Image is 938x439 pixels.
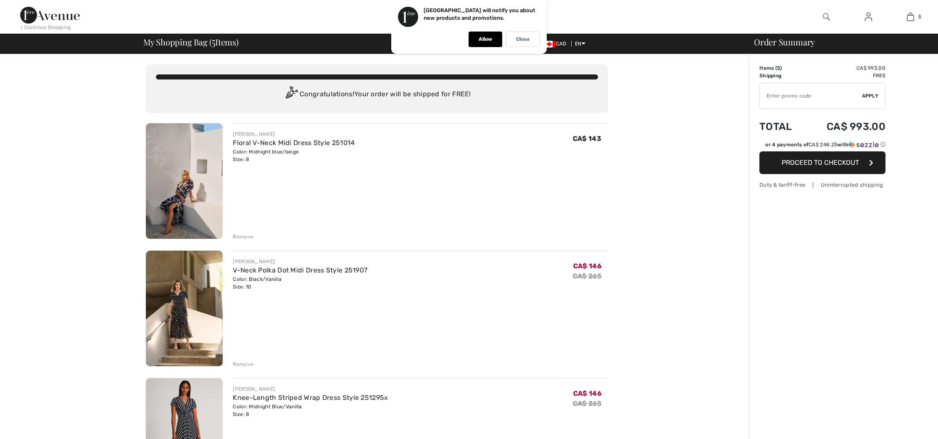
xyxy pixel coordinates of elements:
div: [PERSON_NAME] [233,130,355,138]
img: 1ère Avenue [20,7,80,24]
a: Knee-Length Striped Wrap Dress Style 251295x [233,394,388,402]
span: 5 [212,36,215,47]
div: Remove [233,233,253,241]
td: CA$ 993.00 [804,112,885,141]
div: Color: Black/Vanilla Size: 10 [233,275,367,291]
img: Congratulation2.svg [283,86,300,103]
div: [PERSON_NAME] [233,385,388,393]
td: Shipping [759,72,804,79]
button: Proceed to Checkout [759,151,885,174]
a: Sign In [858,12,879,22]
div: Order Summary [744,38,933,46]
span: CA$ 248.25 [809,142,837,148]
span: CA$ 146 [573,389,601,397]
p: Allow [479,36,492,42]
span: Proceed to Checkout [782,159,859,167]
s: CA$ 265 [573,272,601,280]
a: Floral V-Neck Midi Dress Style 251014 [233,139,355,147]
input: Promo code [760,83,862,108]
td: Free [804,72,885,79]
div: < Continue Shopping [20,24,71,31]
img: V-Neck Polka Dot Midi Dress Style 251907 [146,251,223,366]
span: CA$ 143 [573,135,601,143]
div: Remove [233,360,253,368]
p: Close [516,36,530,42]
td: Items ( ) [759,64,804,72]
div: Duty & tariff-free | Uninterrupted shipping [759,181,885,189]
div: [PERSON_NAME] [233,258,367,265]
div: Congratulations! Your order will be shipped for FREE! [156,86,598,103]
s: CA$ 265 [573,399,601,407]
div: Color: Midnight Blue/Vanilla Size: 8 [233,403,388,418]
span: CA$ 146 [573,262,601,270]
span: EN [575,41,585,47]
a: 5 [890,12,931,22]
td: CA$ 993.00 [804,64,885,72]
span: CAD [543,41,570,47]
span: Apply [862,92,879,100]
a: V-Neck Polka Dot Midi Dress Style 251907 [233,266,367,274]
td: Total [759,112,804,141]
img: My Info [865,12,872,22]
img: search the website [823,12,830,22]
img: Floral V-Neck Midi Dress Style 251014 [146,123,223,239]
div: or 4 payments ofCA$ 248.25withSezzle Click to learn more about Sezzle [759,141,885,151]
div: or 4 payments of with [765,141,885,148]
p: [GEOGRAPHIC_DATA] will notify you about new products and promotions. [424,7,535,21]
img: My Bag [907,12,914,22]
span: 5 [777,65,780,71]
span: 5 [918,13,921,21]
div: Color: Midnight blue/beige Size: 8 [233,148,355,163]
img: Sezzle [848,141,879,148]
span: My Shopping Bag ( Items) [143,38,239,46]
img: Canadian Dollar [543,41,556,48]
